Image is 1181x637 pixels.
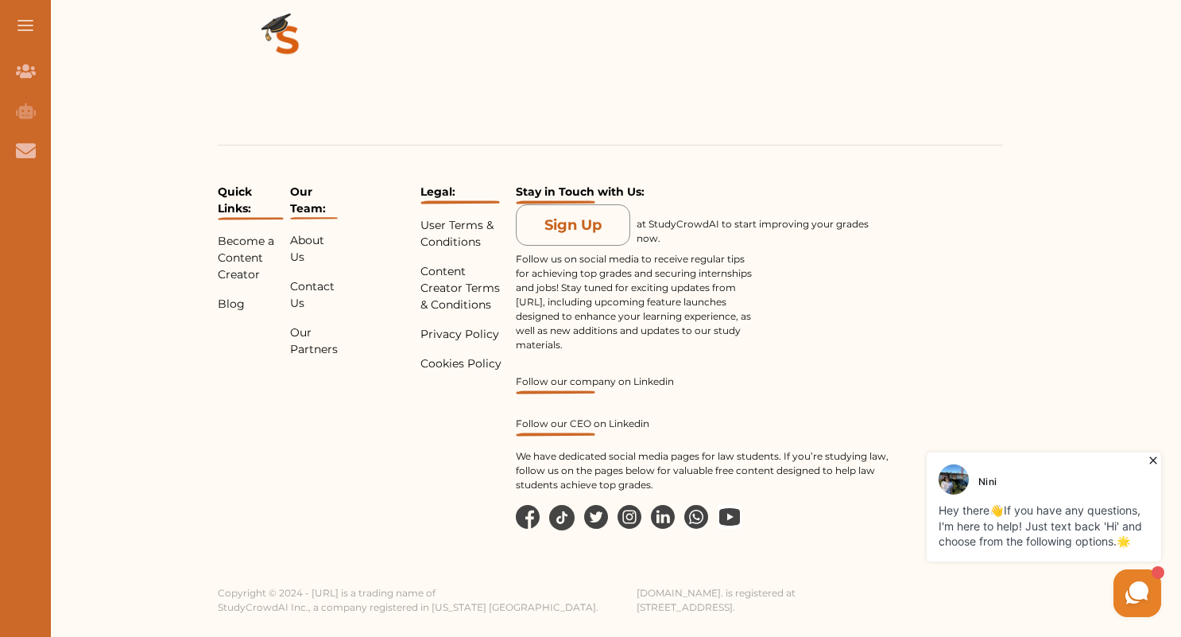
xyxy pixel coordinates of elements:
p: Legal: [420,184,509,204]
p: Our Team: [290,184,338,219]
p: Cookies Policy [420,355,509,372]
p: Copyright © 2024 - [URL] is a trading name of StudyCrowdAI Inc., a company registered in [US_STAT... [218,586,598,615]
p: Stay in Touch with Us: [516,184,901,204]
img: wp [718,505,742,529]
img: li [651,505,675,529]
p: Privacy Policy [420,326,509,343]
p: User Terms & Conditions [420,217,509,251]
img: wp [684,505,708,529]
p: Follow us on social media to receive regular tips for achieving top grades and securing internshi... [516,252,754,352]
p: Blog [218,296,284,313]
img: tw [584,505,608,529]
button: Sign Up [516,204,630,246]
a: Follow our CEO on Linkedin [516,418,901,437]
p: Our Partners [290,324,338,358]
img: in [618,505,641,529]
img: Under [516,390,595,394]
a: [URL] [516,296,543,308]
img: Under [516,433,595,437]
p: Content Creator Terms & Conditions [420,263,509,313]
img: Under [420,200,500,204]
p: About Us [290,232,338,266]
p: Contact Us [290,278,338,312]
img: Under [290,217,338,219]
p: Become a Content Creator [218,233,284,283]
iframe: HelpCrunch [800,449,1165,621]
p: We have dedicated social media pages for law students. If you’re studying law, follow us on the p... [516,449,901,492]
a: Follow our company on Linkedin [516,375,901,394]
img: Under [218,217,284,220]
p: at StudyCrowdAI to start improving your grades now. [637,217,875,246]
img: facebook [516,505,540,529]
iframe: Reviews Badge Modern Widget [908,184,1003,188]
p: [DOMAIN_NAME]. is registered at [STREET_ADDRESS]. [637,586,796,615]
p: Quick Links: [218,184,284,220]
img: Under [516,200,595,204]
